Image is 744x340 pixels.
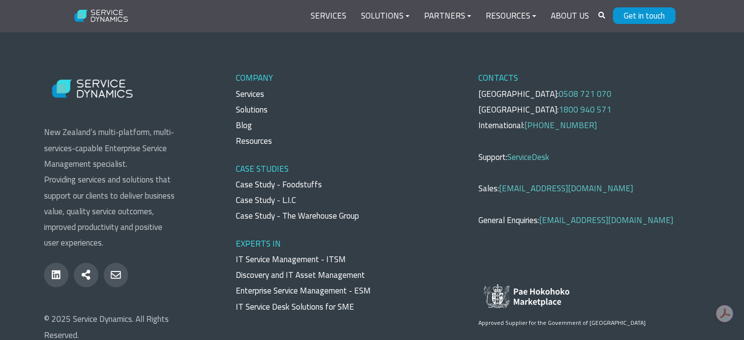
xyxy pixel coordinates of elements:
img: Approved Supplier for the Government of New Zealand [478,279,576,314]
a: Blog [236,119,252,132]
span: CASE STUDIES [236,162,359,223]
span: EXPERTS IN [236,237,281,250]
a: Solutions [236,103,268,116]
a: Enterprise Service Management - ESM [236,284,371,297]
a: Get in touch [613,7,676,24]
a: 1800 940 571 [559,103,611,116]
span: COMPANY [236,71,273,84]
a: Case Study - The Warehouse Group [236,209,359,222]
a: [EMAIL_ADDRESS][DOMAIN_NAME] [539,214,673,227]
a: Partners [417,4,478,28]
a: 0508 721 070 [559,88,611,100]
a: Solutions [354,4,417,28]
p: New Zealand’s multi-platform, multi-services-capable Enterprise Service Management specialist. Pr... [44,124,176,250]
a: Resources [478,4,543,28]
a: Services [303,4,354,28]
a: Case Study - L.I.C [236,194,296,206]
p: [GEOGRAPHIC_DATA]: [GEOGRAPHIC_DATA]: International: Support: Sales: General Enquiries: [478,70,700,228]
a: [EMAIL_ADDRESS][DOMAIN_NAME] [499,182,633,195]
span: CONTACTS [478,71,518,84]
a: Case Study - Foodstuffs [236,178,322,191]
a: Discovery and IT Asset Management [236,269,365,281]
a: IT Service Management - ITSM [236,253,346,266]
div: Navigation Menu [303,4,596,28]
a: share-alt [74,263,98,287]
p: Approved Supplier for the Government of [GEOGRAPHIC_DATA] [478,317,700,329]
a: About Us [543,4,596,28]
a: linkedin [44,263,68,287]
img: Service Dynamics Logo - White [69,3,134,29]
a: envelope [104,263,128,287]
a: Services [236,88,264,100]
a: Resources [236,135,272,147]
a: IT Service Desk Solutions for SME [236,300,354,313]
a: [PHONE_NUMBER] [524,119,597,132]
img: Service Dynamics Logo - White [44,70,142,108]
a: ServiceDesk [507,151,549,163]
